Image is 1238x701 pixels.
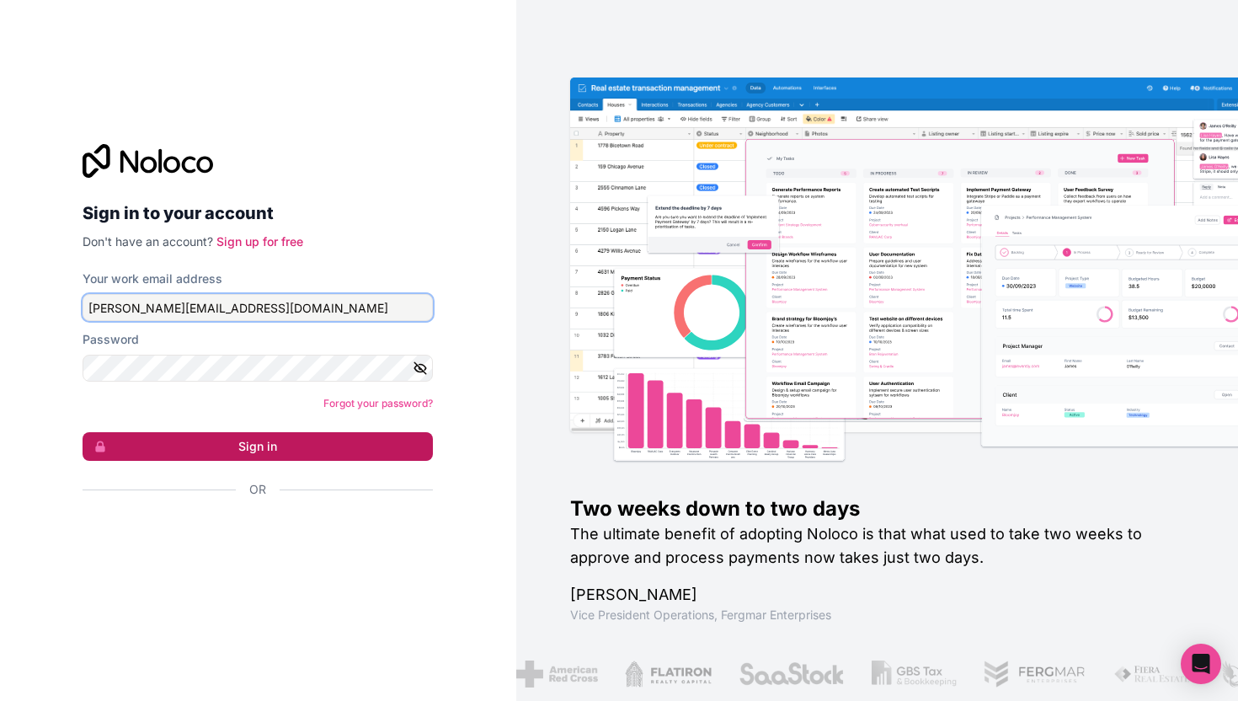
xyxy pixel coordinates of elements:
h1: [PERSON_NAME] [570,583,1185,607]
a: Forgot your password? [323,397,433,409]
label: Your work email address [83,270,222,287]
h2: The ultimate benefit of adopting Noloco is that what used to take two weeks to approve and proces... [570,522,1185,570]
img: /assets/fiera-fwj2N5v4.png [1113,661,1193,688]
h2: Sign in to your account [83,198,433,228]
label: Password [83,331,139,348]
img: /assets/saastock-C6Zbiodz.png [739,661,845,688]
a: Sign up for free [216,234,303,249]
iframe: Sign in with Google Button [74,516,428,554]
span: Or [249,481,266,498]
span: Don't have an account? [83,234,213,249]
img: /assets/american-red-cross-BAupjrZR.png [516,661,598,688]
input: Password [83,355,433,382]
input: Email address [83,294,433,321]
img: /assets/flatiron-C8eUkumj.png [625,661,712,688]
div: Open Intercom Messenger [1181,644,1221,684]
img: /assets/gbstax-C-GtDUiK.png [872,661,958,688]
h1: Two weeks down to two days [570,495,1185,522]
img: /assets/fergmar-CudnrXN5.png [984,661,1086,688]
button: Sign in [83,432,433,461]
h1: Vice President Operations , Fergmar Enterprises [570,607,1185,623]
